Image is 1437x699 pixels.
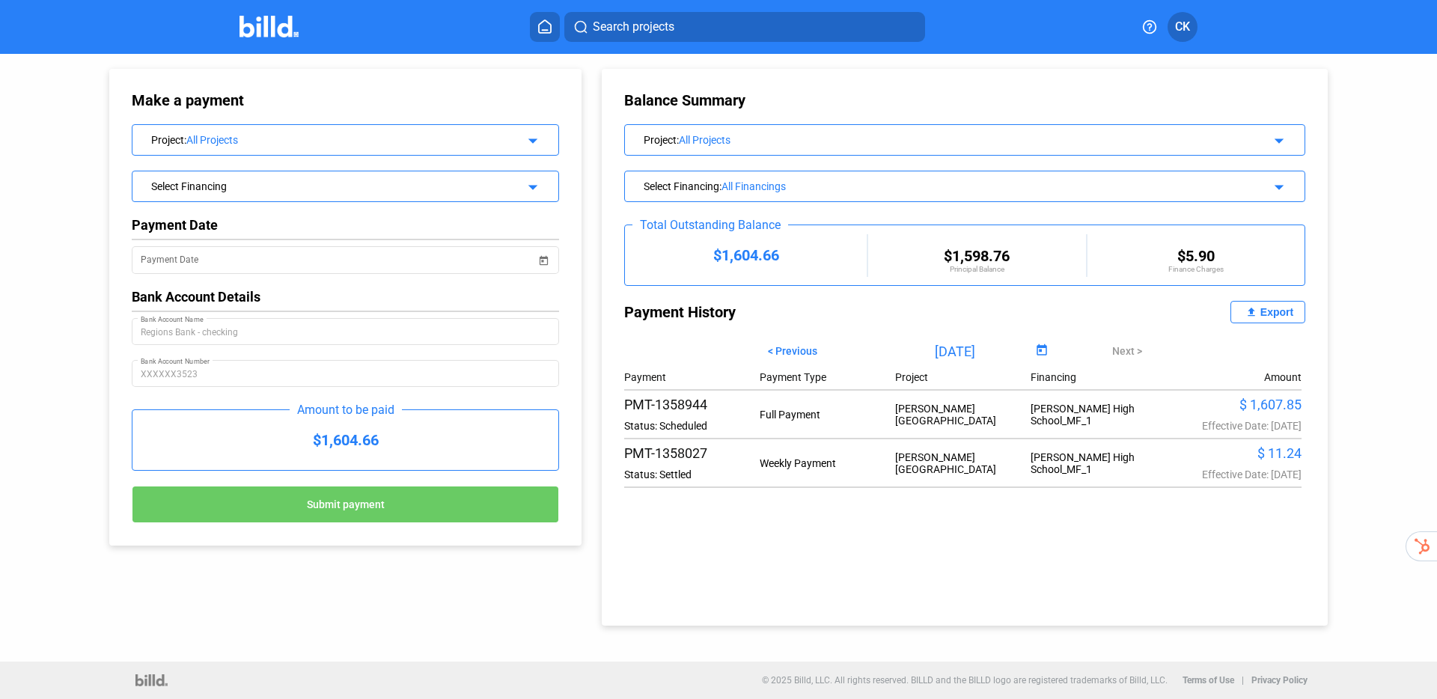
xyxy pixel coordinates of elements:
[1031,341,1052,361] button: Open calendar
[1031,451,1166,475] div: [PERSON_NAME] High School_MF_1
[522,176,540,194] mat-icon: arrow_drop_down
[624,420,760,432] div: Status: Scheduled
[239,16,299,37] img: Billd Company Logo
[132,410,558,470] div: $1,604.66
[1112,345,1142,357] span: Next >
[721,180,1221,192] div: All Financings
[132,217,559,233] div: Payment Date
[895,451,1031,475] div: [PERSON_NAME][GEOGRAPHIC_DATA]
[1175,18,1190,36] span: CK
[1230,301,1305,323] button: Export
[132,486,559,523] button: Submit payment
[1166,397,1302,412] div: $ 1,607.85
[1166,420,1302,432] div: Effective Date: [DATE]
[307,499,385,511] span: Submit payment
[1087,265,1305,273] div: Finance Charges
[625,246,867,264] div: $1,604.66
[768,345,817,357] span: < Previous
[1087,247,1305,265] div: $5.90
[1168,12,1197,42] button: CK
[895,371,1031,383] div: Project
[868,247,1085,265] div: $1,598.76
[760,371,895,383] div: Payment Type
[757,338,829,364] button: < Previous
[644,177,1221,192] div: Select Financing
[1183,675,1234,686] b: Terms of Use
[760,409,895,421] div: Full Payment
[1264,371,1302,383] div: Amount
[1031,403,1166,427] div: [PERSON_NAME] High School_MF_1
[151,177,501,192] div: Select Financing
[132,91,388,109] div: Make a payment
[624,91,1305,109] div: Balance Summary
[719,180,721,192] span: :
[677,134,679,146] span: :
[624,397,760,412] div: PMT-1358944
[895,403,1031,427] div: [PERSON_NAME][GEOGRAPHIC_DATA]
[1268,176,1286,194] mat-icon: arrow_drop_down
[522,129,540,147] mat-icon: arrow_drop_down
[644,131,1221,146] div: Project
[624,468,760,480] div: Status: Settled
[536,244,551,259] button: Open calendar
[135,674,168,686] img: logo
[186,134,501,146] div: All Projects
[632,218,788,232] div: Total Outstanding Balance
[868,265,1085,273] div: Principal Balance
[762,675,1168,686] p: © 2025 Billd, LLC. All rights reserved. BILLD and the BILLD logo are registered trademarks of Bil...
[1242,675,1244,686] p: |
[1268,129,1286,147] mat-icon: arrow_drop_down
[151,131,501,146] div: Project
[624,445,760,461] div: PMT-1358027
[1031,371,1166,383] div: Financing
[1242,303,1260,321] mat-icon: file_upload
[760,457,895,469] div: Weekly Payment
[679,134,1221,146] div: All Projects
[1166,445,1302,461] div: $ 11.24
[184,134,186,146] span: :
[624,371,760,383] div: Payment
[1166,468,1302,480] div: Effective Date: [DATE]
[1260,306,1293,318] div: Export
[1251,675,1308,686] b: Privacy Policy
[132,289,559,305] div: Bank Account Details
[593,18,674,36] span: Search projects
[1101,338,1153,364] button: Next >
[564,12,925,42] button: Search projects
[290,403,402,417] div: Amount to be paid
[624,301,965,323] div: Payment History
